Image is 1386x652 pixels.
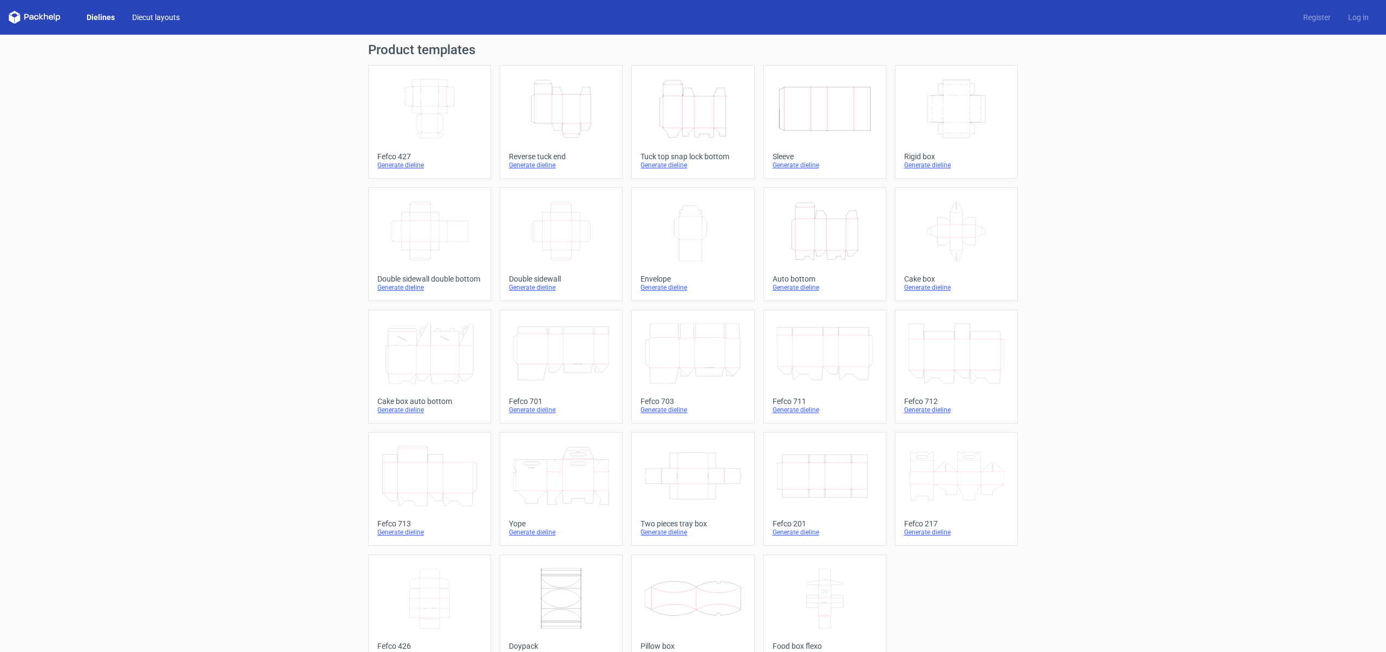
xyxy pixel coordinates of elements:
div: Tuck top snap lock bottom [640,152,745,161]
a: Double sidewallGenerate dieline [500,187,623,301]
div: Generate dieline [904,528,1009,537]
div: Two pieces tray box [640,519,745,528]
a: Register [1295,12,1339,23]
div: Auto bottom [773,275,877,283]
div: Generate dieline [904,161,1009,169]
a: Fefco 712Generate dieline [895,310,1018,423]
a: Tuck top snap lock bottomGenerate dieline [631,65,754,179]
a: Cake box auto bottomGenerate dieline [368,310,491,423]
div: Generate dieline [377,161,482,169]
div: Generate dieline [509,283,613,292]
a: EnvelopeGenerate dieline [631,187,754,301]
div: Rigid box [904,152,1009,161]
div: Fefco 201 [773,519,877,528]
div: Generate dieline [773,528,877,537]
div: Fefco 712 [904,397,1009,406]
div: Pillow box [640,642,745,650]
a: Fefco 201Generate dieline [763,432,886,546]
a: Log in [1339,12,1377,23]
div: Generate dieline [509,528,613,537]
a: Diecut layouts [123,12,188,23]
div: Yope [509,519,613,528]
div: Fefco 427 [377,152,482,161]
div: Cake box [904,275,1009,283]
a: Auto bottomGenerate dieline [763,187,886,301]
div: Envelope [640,275,745,283]
div: Generate dieline [904,283,1009,292]
div: Doypack [509,642,613,650]
a: YopeGenerate dieline [500,432,623,546]
div: Generate dieline [640,528,745,537]
a: Fefco 701Generate dieline [500,310,623,423]
div: Fefco 217 [904,519,1009,528]
a: Reverse tuck endGenerate dieline [500,65,623,179]
a: Fefco 217Generate dieline [895,432,1018,546]
a: Cake boxGenerate dieline [895,187,1018,301]
div: Sleeve [773,152,877,161]
div: Fefco 711 [773,397,877,406]
a: Fefco 703Generate dieline [631,310,754,423]
div: Reverse tuck end [509,152,613,161]
div: Generate dieline [377,283,482,292]
a: Rigid boxGenerate dieline [895,65,1018,179]
h1: Product templates [368,43,1018,56]
div: Generate dieline [773,161,877,169]
a: Two pieces tray boxGenerate dieline [631,432,754,546]
a: SleeveGenerate dieline [763,65,886,179]
div: Food box flexo [773,642,877,650]
div: Generate dieline [773,406,877,414]
div: Double sidewall [509,275,613,283]
div: Generate dieline [640,161,745,169]
div: Generate dieline [509,161,613,169]
a: Fefco 711Generate dieline [763,310,886,423]
a: Fefco 427Generate dieline [368,65,491,179]
div: Generate dieline [377,406,482,414]
div: Fefco 426 [377,642,482,650]
div: Generate dieline [640,406,745,414]
div: Fefco 701 [509,397,613,406]
div: Fefco 703 [640,397,745,406]
div: Generate dieline [509,406,613,414]
a: Double sidewall double bottomGenerate dieline [368,187,491,301]
a: Fefco 713Generate dieline [368,432,491,546]
div: Generate dieline [377,528,482,537]
div: Generate dieline [904,406,1009,414]
div: Double sidewall double bottom [377,275,482,283]
div: Generate dieline [773,283,877,292]
div: Cake box auto bottom [377,397,482,406]
div: Fefco 713 [377,519,482,528]
div: Generate dieline [640,283,745,292]
a: Dielines [78,12,123,23]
